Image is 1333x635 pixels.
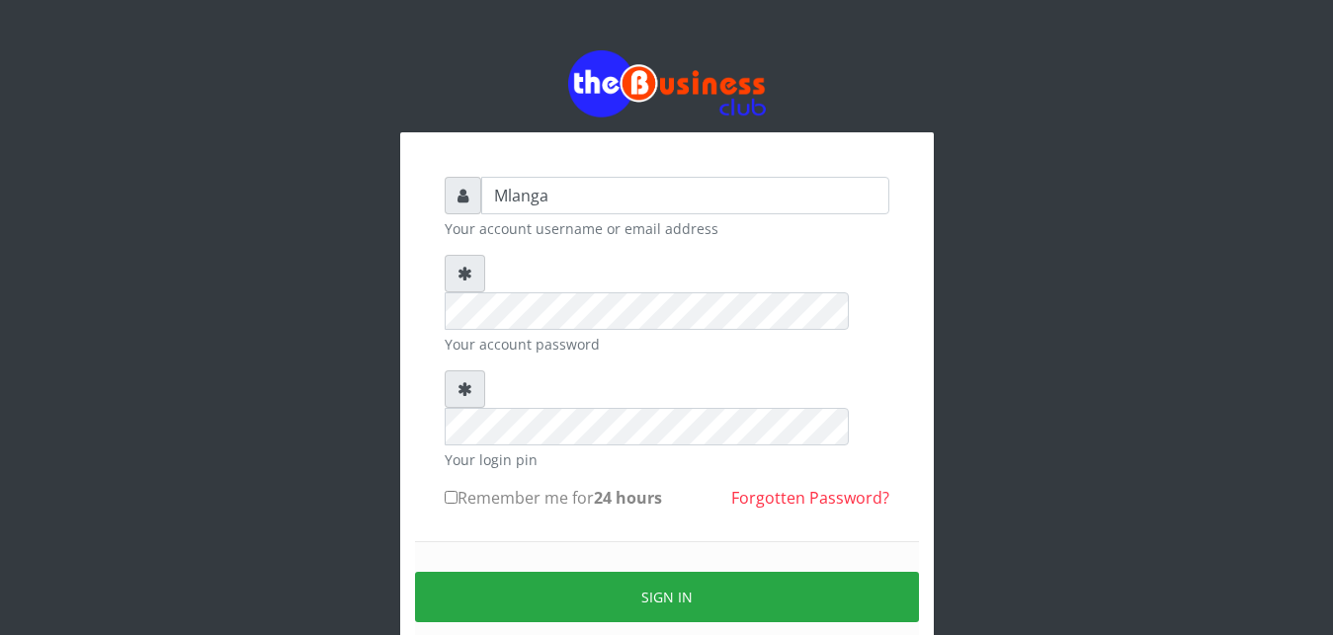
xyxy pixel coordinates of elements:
[445,334,889,355] small: Your account password
[594,487,662,509] b: 24 hours
[445,486,662,510] label: Remember me for
[445,491,458,504] input: Remember me for24 hours
[731,487,889,509] a: Forgotten Password?
[415,572,919,622] button: Sign in
[481,177,889,214] input: Username or email address
[445,449,889,470] small: Your login pin
[445,218,889,239] small: Your account username or email address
